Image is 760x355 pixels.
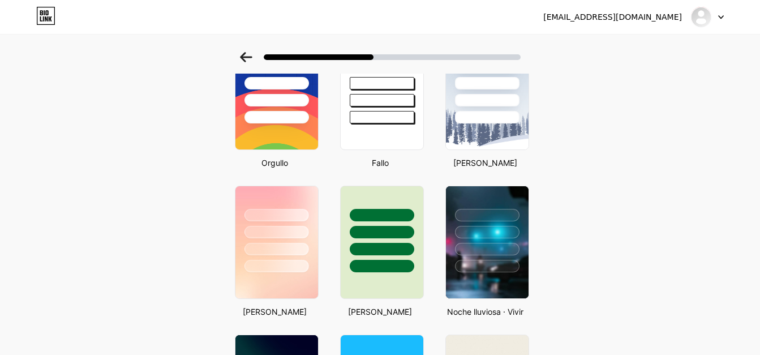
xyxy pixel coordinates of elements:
[442,306,529,318] div: Noche lluviosa · Vivir
[231,306,319,318] div: [PERSON_NAME]
[543,11,682,23] div: [EMAIL_ADDRESS][DOMAIN_NAME]
[690,6,712,28] img: diseroneoficial
[231,157,319,169] div: Orgullo
[337,157,424,169] div: Fallo
[337,306,424,318] div: [PERSON_NAME]
[442,157,529,169] div: [PERSON_NAME]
